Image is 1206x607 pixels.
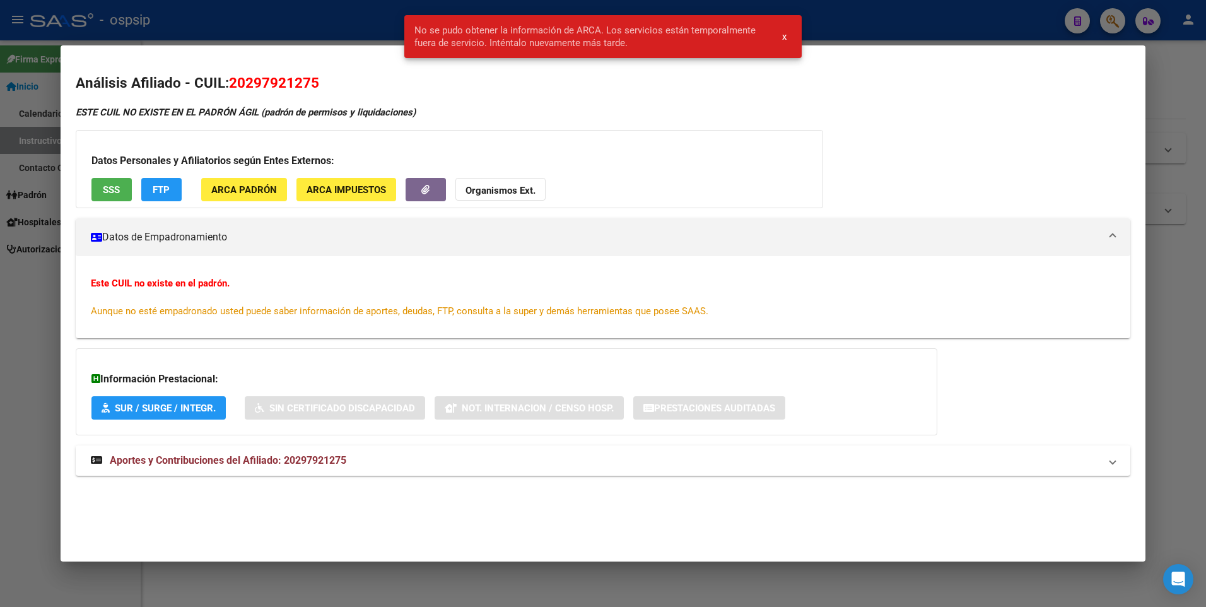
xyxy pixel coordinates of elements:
button: Sin Certificado Discapacidad [245,396,425,420]
mat-expansion-panel-header: Aportes y Contribuciones del Afiliado: 20297921275 [76,445,1131,476]
strong: Organismos Ext. [465,185,536,196]
span: 20297921275 [229,74,319,91]
button: Not. Internacion / Censo Hosp. [435,396,624,420]
button: ARCA Padrón [201,178,287,201]
span: SUR / SURGE / INTEGR. [115,403,216,414]
h3: Datos Personales y Afiliatorios según Entes Externos: [91,153,807,168]
span: No se pudo obtener la información de ARCA. Los servicios están temporalmente fuera de servicio. I... [414,24,768,49]
div: Datos de Empadronamiento [76,256,1131,338]
span: Not. Internacion / Censo Hosp. [462,403,614,414]
span: ARCA Impuestos [307,184,386,196]
button: SSS [91,178,132,201]
span: Aportes y Contribuciones del Afiliado: 20297921275 [110,454,346,466]
strong: Este CUIL no existe en el padrón. [91,278,230,289]
button: FTP [141,178,182,201]
button: x [772,25,797,48]
h3: Información Prestacional: [91,372,922,387]
button: Prestaciones Auditadas [633,396,785,420]
button: SUR / SURGE / INTEGR. [91,396,226,420]
mat-panel-title: Datos de Empadronamiento [91,230,1101,245]
h2: Análisis Afiliado - CUIL: [76,73,1131,94]
mat-expansion-panel-header: Datos de Empadronamiento [76,218,1131,256]
div: Open Intercom Messenger [1163,564,1193,594]
span: ARCA Padrón [211,184,277,196]
span: x [782,31,787,42]
span: Aunque no esté empadronado usted puede saber información de aportes, deudas, FTP, consulta a la s... [91,305,708,317]
span: SSS [103,184,120,196]
span: FTP [153,184,170,196]
button: Organismos Ext. [455,178,546,201]
button: ARCA Impuestos [296,178,396,201]
strong: ESTE CUIL NO EXISTE EN EL PADRÓN ÁGIL (padrón de permisos y liquidaciones) [76,107,416,118]
span: Prestaciones Auditadas [654,403,775,414]
span: Sin Certificado Discapacidad [269,403,415,414]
